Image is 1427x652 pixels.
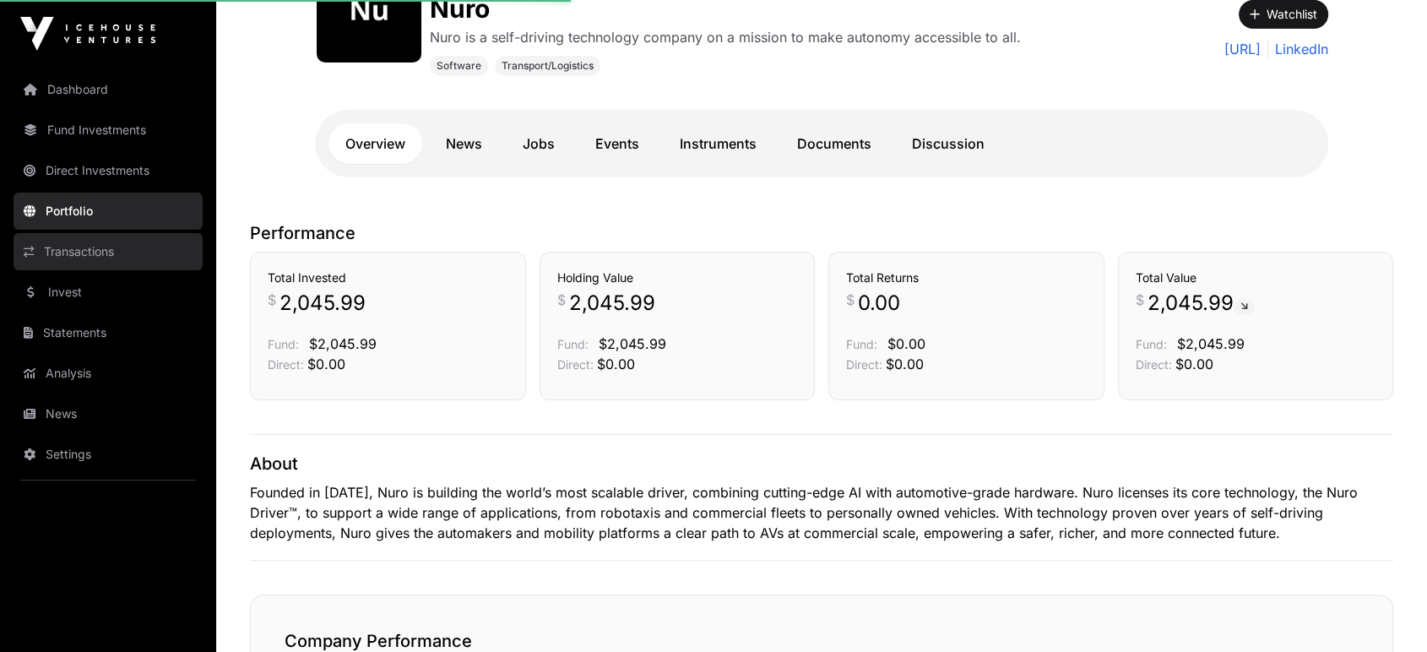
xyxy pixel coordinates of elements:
span: $0.00 [597,356,635,372]
a: Transactions [14,233,203,270]
a: Dashboard [14,71,203,108]
span: $ [1136,290,1144,310]
iframe: Chat Widget [1343,571,1427,652]
span: $0.00 [1175,356,1213,372]
span: 2,045.99 [1148,290,1255,317]
h3: Total Returns [846,269,1087,286]
span: Direct: [846,357,882,372]
span: $2,045.99 [309,335,377,352]
p: About [250,452,1393,475]
span: 0.00 [858,290,900,317]
a: Jobs [506,123,572,164]
a: Discussion [895,123,1001,164]
p: Nuro is a self-driving technology company on a mission to make autonomy accessible to all. [430,27,1021,47]
span: Fund: [846,337,877,351]
span: $2,045.99 [599,335,666,352]
span: $ [846,290,855,310]
a: News [429,123,499,164]
h3: Total Invested [268,269,508,286]
img: Icehouse Ventures Logo [20,17,155,51]
a: Overview [328,123,422,164]
span: Transport/Logistics [502,59,594,73]
span: 2,045.99 [569,290,655,317]
a: Statements [14,314,203,351]
a: Events [578,123,656,164]
a: Direct Investments [14,152,203,189]
span: Software [437,59,481,73]
a: Documents [780,123,888,164]
a: Analysis [14,355,203,392]
nav: Tabs [328,123,1315,164]
a: Invest [14,274,203,311]
span: Direct: [268,357,304,372]
a: Fund Investments [14,111,203,149]
a: LinkedIn [1267,39,1328,59]
span: $2,045.99 [1177,335,1245,352]
p: Performance [250,221,1393,245]
a: Instruments [663,123,773,164]
h3: Holding Value [557,269,798,286]
span: $0.00 [886,356,924,372]
span: Direct: [1136,357,1172,372]
span: Fund: [268,337,299,351]
span: $ [557,290,566,310]
h3: Total Value [1136,269,1376,286]
span: Fund: [557,337,589,351]
span: Direct: [557,357,594,372]
span: $0.00 [887,335,925,352]
a: Settings [14,436,203,473]
a: Portfolio [14,193,203,230]
p: Founded in [DATE], Nuro is building the world’s most scalable driver, combining cutting-edge AI w... [250,482,1393,543]
a: News [14,395,203,432]
span: 2,045.99 [279,290,366,317]
span: $0.00 [307,356,345,372]
span: $ [268,290,276,310]
a: [URL] [1224,39,1261,59]
span: Fund: [1136,337,1167,351]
